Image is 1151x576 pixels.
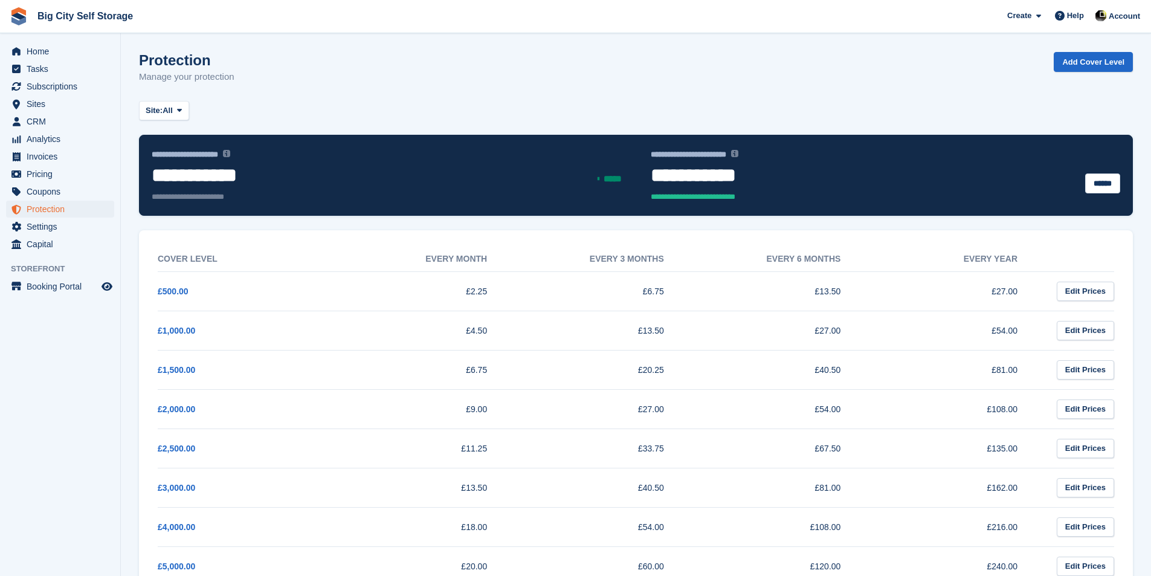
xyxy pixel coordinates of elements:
[6,148,114,165] a: menu
[1095,10,1107,22] img: Patrick Nevin
[6,95,114,112] a: menu
[6,166,114,183] a: menu
[27,131,99,147] span: Analytics
[6,183,114,200] a: menu
[335,429,512,468] td: £11.25
[335,271,512,311] td: £2.25
[688,311,865,350] td: £27.00
[6,78,114,95] a: menu
[688,507,865,546] td: £108.00
[335,468,512,507] td: £13.50
[6,113,114,130] a: menu
[6,131,114,147] a: menu
[27,236,99,253] span: Capital
[27,78,99,95] span: Subscriptions
[688,350,865,389] td: £40.50
[1057,321,1114,341] a: Edit Prices
[511,271,688,311] td: £6.75
[511,311,688,350] td: £13.50
[6,43,114,60] a: menu
[1067,10,1084,22] span: Help
[865,350,1042,389] td: £81.00
[27,113,99,130] span: CRM
[865,507,1042,546] td: £216.00
[158,365,195,375] a: £1,500.00
[6,236,114,253] a: menu
[27,95,99,112] span: Sites
[158,522,195,532] a: £4,000.00
[335,247,512,272] th: Every month
[335,350,512,389] td: £6.75
[1057,478,1114,498] a: Edit Prices
[158,561,195,571] a: £5,000.00
[865,429,1042,468] td: £135.00
[335,311,512,350] td: £4.50
[10,7,28,25] img: stora-icon-8386f47178a22dfd0bd8f6a31ec36ba5ce8667c1dd55bd0f319d3a0aa187defe.svg
[688,429,865,468] td: £67.50
[688,247,865,272] th: Every 6 months
[27,148,99,165] span: Invoices
[27,183,99,200] span: Coupons
[511,429,688,468] td: £33.75
[865,247,1042,272] th: Every year
[33,6,138,26] a: Big City Self Storage
[158,286,189,296] a: £500.00
[688,271,865,311] td: £13.50
[158,444,195,453] a: £2,500.00
[27,201,99,218] span: Protection
[6,218,114,235] a: menu
[27,43,99,60] span: Home
[511,350,688,389] td: £20.25
[1007,10,1031,22] span: Create
[1054,52,1133,72] a: Add Cover Level
[27,60,99,77] span: Tasks
[139,70,234,84] p: Manage your protection
[335,507,512,546] td: £18.00
[100,279,114,294] a: Preview store
[511,389,688,429] td: £27.00
[1109,10,1140,22] span: Account
[688,468,865,507] td: £81.00
[865,311,1042,350] td: £54.00
[1057,360,1114,380] a: Edit Prices
[511,247,688,272] th: Every 3 months
[158,326,195,335] a: £1,000.00
[865,468,1042,507] td: £162.00
[139,101,189,121] button: Site: All
[139,52,234,68] h1: Protection
[511,468,688,507] td: £40.50
[158,247,335,272] th: Cover Level
[11,263,120,275] span: Storefront
[1057,400,1114,419] a: Edit Prices
[688,389,865,429] td: £54.00
[865,389,1042,429] td: £108.00
[6,201,114,218] a: menu
[865,271,1042,311] td: £27.00
[27,278,99,295] span: Booking Portal
[6,60,114,77] a: menu
[223,150,230,157] img: icon-info-grey-7440780725fd019a000dd9b08b2336e03edf1995a4989e88bcd33f0948082b44.svg
[158,483,195,493] a: £3,000.00
[146,105,163,117] span: Site:
[731,150,738,157] img: icon-info-grey-7440780725fd019a000dd9b08b2336e03edf1995a4989e88bcd33f0948082b44.svg
[511,507,688,546] td: £54.00
[163,105,173,117] span: All
[27,218,99,235] span: Settings
[6,278,114,295] a: menu
[27,166,99,183] span: Pricing
[335,389,512,429] td: £9.00
[158,404,195,414] a: £2,000.00
[1057,282,1114,302] a: Edit Prices
[1057,439,1114,459] a: Edit Prices
[1057,517,1114,537] a: Edit Prices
